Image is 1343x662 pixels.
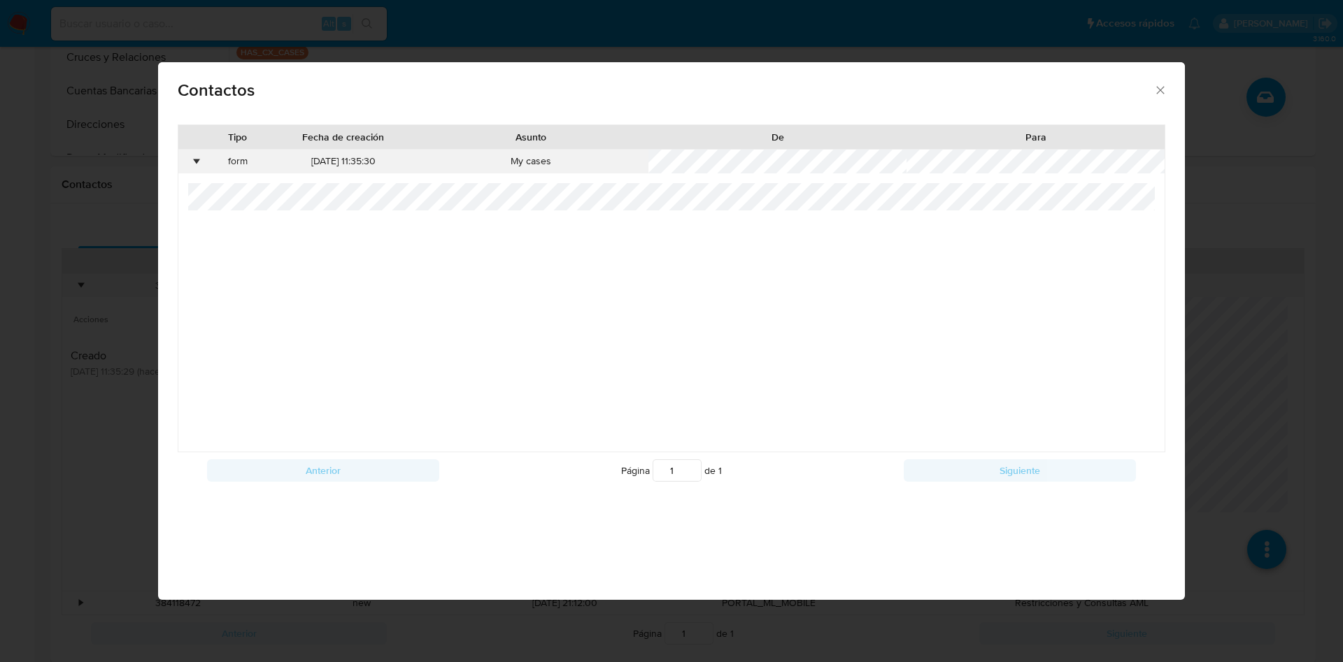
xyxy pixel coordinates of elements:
span: Página de [621,459,722,482]
span: 1 [718,463,722,477]
button: Siguiente [904,459,1136,482]
button: Anterior [207,459,439,482]
div: [DATE] 11:35:30 [273,150,413,173]
span: Contactos [178,82,1153,99]
button: close [1153,83,1166,96]
div: My cases [414,150,649,173]
div: Para [916,130,1155,144]
div: Tipo [213,130,264,144]
div: De [658,130,897,144]
div: form [203,150,273,173]
div: Asunto [424,130,639,144]
div: • [195,154,199,168]
div: Fecha de creación [283,130,404,144]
